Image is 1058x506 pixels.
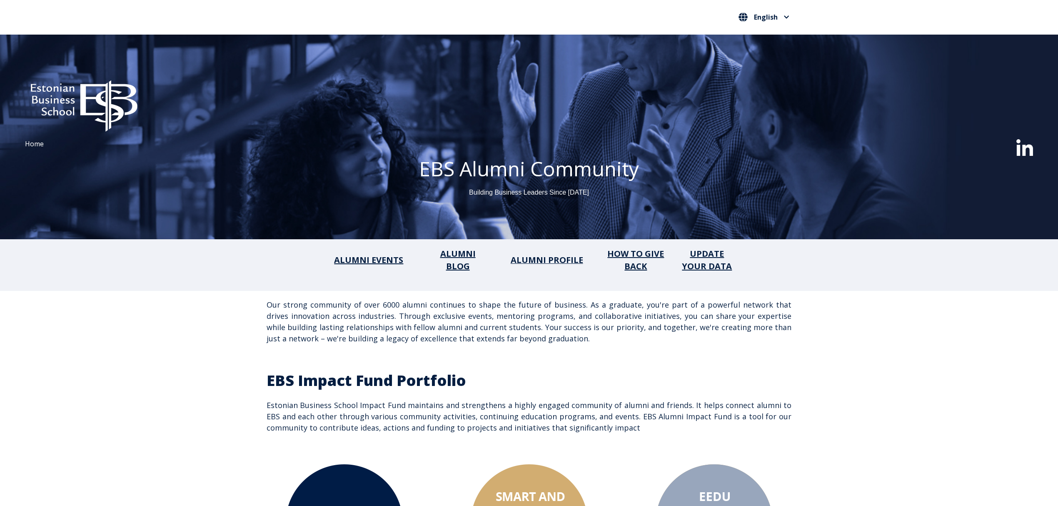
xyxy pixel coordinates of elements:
[469,189,589,196] span: Building Business Leaders Since [DATE]
[754,14,778,20] span: English
[607,248,664,272] a: HOW TO GIVE BACK
[267,371,791,390] h2: EBS Impact Fund Portfolio
[736,10,791,24] button: English
[736,10,791,24] nav: Select your language
[440,248,476,272] a: ALUMNI BLOG
[419,155,639,182] span: EBS Alumni Community
[267,299,791,344] h1: Our strong community of over 6000 alumni continues to shape the future of business. As a graduate...
[17,68,151,136] img: ebs_logo2016_white-1
[334,254,403,266] a: ALUMNI EVENTS
[25,139,44,148] a: Home
[511,254,583,266] a: ALUMNI PROFILE
[682,248,732,272] a: UPDATE YOUR DATA
[267,400,791,433] span: Estonian Business School Impact Fund maintains and strengthens a highly engaged community of alum...
[1016,139,1033,156] img: linkedin-xxl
